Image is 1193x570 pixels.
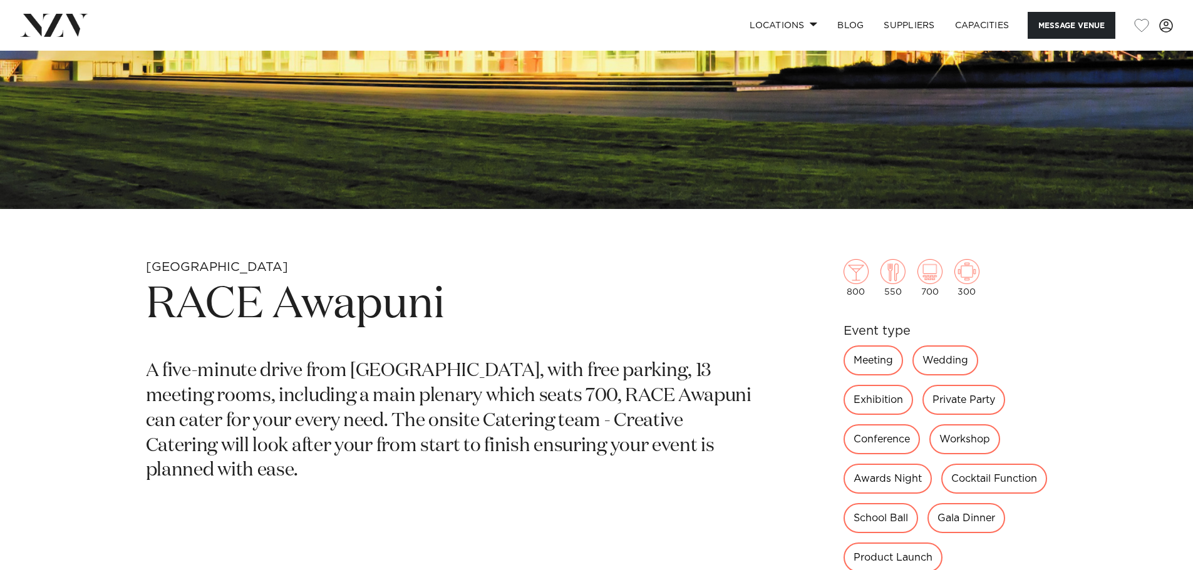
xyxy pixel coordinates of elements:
div: School Ball [844,503,918,533]
a: Locations [740,12,827,39]
a: Capacities [945,12,1020,39]
div: Cocktail Function [941,464,1047,494]
div: Workshop [929,424,1000,454]
div: Conference [844,424,920,454]
div: 700 [917,259,943,297]
div: Gala Dinner [927,503,1005,533]
a: SUPPLIERS [874,12,944,39]
div: 800 [844,259,869,297]
div: Private Party [922,385,1005,415]
img: nzv-logo.png [20,14,88,36]
img: dining.png [881,259,906,284]
h6: Event type [844,322,1048,340]
img: theatre.png [917,259,943,284]
div: Wedding [912,345,978,375]
div: Meeting [844,345,903,375]
button: Message Venue [1028,12,1115,39]
div: 550 [881,259,906,297]
div: Awards Night [844,464,932,494]
img: meeting.png [954,259,979,284]
p: A five-minute drive from [GEOGRAPHIC_DATA], with free parking, 13 meeting rooms, including a main... [146,359,755,484]
h1: RACE Awapuni [146,277,755,334]
div: 300 [954,259,979,297]
small: [GEOGRAPHIC_DATA] [146,261,288,273]
img: cocktail.png [844,259,869,284]
div: Exhibition [844,385,913,415]
a: BLOG [827,12,874,39]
